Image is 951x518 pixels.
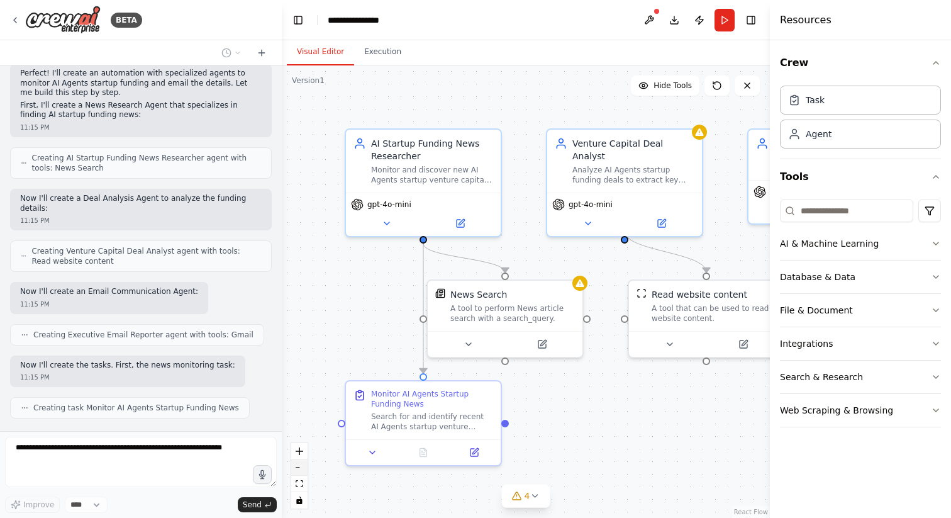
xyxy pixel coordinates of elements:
g: Edge from 3e0ae1db-11f7-45a4-9dfc-8e1f69a86a40 to 5f2f6b59-ca0a-4623-816b-4b7da43e3501 [618,231,713,273]
span: gpt-4o-mini [367,200,411,210]
button: Tools [780,159,941,194]
p: Now I'll create an Email Communication Agent: [20,287,198,297]
button: Crew [780,45,941,81]
div: Venture Capital Deal Analyst [572,137,694,162]
img: SerplyNewsSearchTool [435,288,445,298]
p: Now I'll create a Deal Analysis Agent to analyze the funding details: [20,194,262,213]
button: zoom in [291,443,308,459]
button: Database & Data [780,261,941,293]
p: First, I'll create a News Research Agent that specializes in finding AI startup funding news: [20,101,262,120]
h4: Resources [780,13,831,28]
button: No output available [397,445,450,460]
div: Monitor AI Agents Startup Funding News [371,389,493,409]
div: Version 1 [292,76,325,86]
button: Switch to previous chat [216,45,247,60]
a: React Flow attribution [734,509,768,515]
span: Send [243,500,262,510]
button: Visual Editor [287,39,354,65]
button: Open in side panel [425,216,496,231]
span: Creating AI Startup Funding News Researcher agent with tools: News Search [32,153,261,173]
button: Hide right sidebar [742,11,760,29]
div: Analyze AI Agents startup funding deals to extract key metrics, deal summaries, and value proposi... [572,165,694,185]
button: Hide Tools [631,76,699,96]
button: Search & Research [780,361,941,393]
button: Web Scraping & Browsing [780,394,941,427]
button: Execution [354,39,411,65]
span: Hide Tools [653,81,692,91]
div: AI Startup Funding News ResearcherMonitor and discover new AI Agents startup venture capital fund... [345,128,502,237]
g: Edge from a673fda3-0e00-4692-a9d7-06db6989b366 to b6f0f1e0-f1ee-4f7f-94a0-34adf051e85e [417,244,511,273]
div: React Flow controls [291,443,308,509]
div: Read website content [652,288,747,301]
p: Perfect! I'll create an automation with specialized agents to monitor AI Agents startup funding a... [20,69,262,98]
img: ScrapeWebsiteTool [637,288,647,298]
button: Open in side panel [626,216,697,231]
div: Search for and identify recent AI Agents startup venture capital funding announcements. Focus spe... [371,412,493,432]
nav: breadcrumb [328,14,392,26]
button: zoom out [291,459,308,476]
div: Venture Capital Deal AnalystAnalyze AI Agents startup funding deals to extract key metrics, deal ... [546,128,703,237]
div: Monitor AI Agents Startup Funding NewsSearch for and identify recent AI Agents startup venture ca... [345,380,502,466]
button: toggle interactivity [291,492,308,509]
div: A tool to perform News article search with a search_query. [450,303,575,324]
div: SerplyNewsSearchToolNews SearchA tool to perform News article search with a search_query. [426,279,584,358]
div: BETA [111,13,142,28]
g: Edge from a673fda3-0e00-4692-a9d7-06db6989b366 to 261f8c90-62cf-4981-9d16-534754b7d2e6 [417,244,430,373]
button: Improve [5,497,60,513]
div: 11:15 PM [20,216,262,225]
button: fit view [291,476,308,492]
button: Hide left sidebar [289,11,307,29]
span: gpt-4o-mini [569,200,613,210]
span: Improve [23,500,54,510]
p: Now I'll create the tasks. First, the news monitoring task: [20,361,235,371]
img: Logo [25,6,101,34]
span: 4 [525,490,530,502]
button: AI & Machine Learning [780,227,941,260]
div: Tools [780,194,941,437]
div: 11:15 PM [20,123,262,132]
div: ScrapeWebsiteToolRead website contentA tool that can be used to read a website content. [628,279,785,358]
button: File & Document [780,294,941,327]
span: Creating Executive Email Reporter agent with tools: Gmail [33,330,253,340]
button: Open in side panel [506,337,577,352]
div: A tool that can be used to read a website content. [652,303,776,324]
div: 11:15 PM [20,373,235,382]
div: 11:15 PM [20,300,198,309]
button: Click to speak your automation idea [253,465,272,484]
button: Open in side panel [452,445,496,460]
div: Agent [806,128,831,140]
div: Task [806,94,825,106]
button: Open in side panel [708,337,779,352]
span: Creating Venture Capital Deal Analyst agent with tools: Read website content [31,246,261,266]
span: Creating task Monitor AI Agents Startup Funding News [33,403,239,413]
button: Send [238,497,277,512]
div: Monitor and discover new AI Agents startup venture capital funding announcements, focusing on fin... [371,165,493,185]
div: Crew [780,81,941,159]
div: AI Startup Funding News Researcher [371,137,493,162]
div: News Search [450,288,507,301]
button: Start a new chat [252,45,272,60]
button: 4 [502,485,550,508]
button: Integrations [780,327,941,360]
